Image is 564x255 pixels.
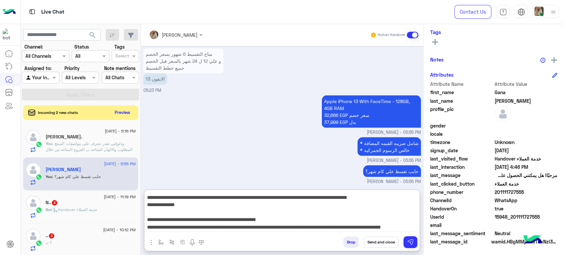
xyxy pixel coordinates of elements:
img: defaultAdmin.png [495,106,511,122]
button: Trigger scenario [167,237,177,247]
img: Trigger scenario [169,239,174,245]
span: [PERSON_NAME] - 05:55 PM [367,157,421,164]
span: You [46,174,52,179]
span: 2 [495,197,558,204]
img: make a call [199,240,204,245]
label: Tags [114,43,125,50]
button: select flow [156,237,167,247]
span: true [495,205,558,212]
span: Unknown [495,139,558,146]
span: Attribute Value [495,81,558,88]
h5: SARAH GOMAA. [46,134,82,140]
span: Attribute Name [430,81,493,88]
h6: Attributes [430,72,454,78]
span: first_name [430,89,493,96]
img: defaultAdmin.png [26,163,41,177]
span: gender [430,122,493,129]
span: Gana [495,89,558,96]
img: profile [549,8,557,16]
span: : Handover خدمة العملاء [52,207,97,212]
span: [PERSON_NAME] - 05:55 PM [367,178,421,185]
span: You [46,141,52,146]
button: create order [177,237,188,247]
span: 3 [52,200,57,205]
span: null [495,122,558,129]
img: tab [517,8,525,16]
img: tab [499,8,507,16]
img: WhatsApp [36,174,42,180]
button: Send and close [364,237,398,248]
img: tab [28,8,36,16]
h5: Gana Ahmed [46,167,81,172]
span: signup_date [430,147,493,154]
p: 21/8/2025, 5:55 PM [363,165,421,177]
button: search [85,29,101,43]
a: Contact Us [454,5,491,19]
span: 0 [495,230,558,237]
img: hulul-logo.png [521,229,544,252]
div: Select [114,52,129,61]
h5: N.. [46,200,58,205]
img: add [551,57,557,63]
span: HandoverOn [430,205,493,212]
img: WhatsApp [36,141,42,148]
p: 21/8/2025, 5:55 PM [357,137,421,156]
button: Preview [112,108,133,117]
span: Ahmed [495,97,558,104]
span: خدمة العملاء [495,180,558,187]
span: Bot [46,207,52,212]
span: ؟ [48,240,52,245]
span: UserId [430,213,493,220]
span: null [495,222,558,229]
img: defaultAdmin.png [26,229,41,243]
span: last_message [430,172,493,179]
span: 05:23 PM [143,88,161,92]
img: userImage [534,7,544,16]
span: last_message_sentiment [430,230,493,237]
span: 2025-08-05T15:55:43.834Z [495,147,558,154]
span: last_clicked_button [430,180,493,187]
h6: Tags [430,29,557,35]
span: last_name [430,97,493,104]
span: 15948_201111727555 [495,213,558,220]
h5: .. [46,233,55,238]
img: send attachment [147,238,155,246]
p: 21/8/2025, 5:55 PM [322,95,421,127]
span: مرحبًا! هل يمكنني الحصول على مزيد من المعلومات حول هذا؟ [495,172,558,179]
span: 3 [49,233,54,238]
span: [DATE] - 10:12 PM [103,227,135,233]
p: Live Chat [41,8,64,17]
span: Incoming 2 new chats [38,110,78,116]
p: 21/8/2025, 5:23 PM [143,48,223,81]
span: wamid.HBgMMjAxMTExNzI3NTU1FQIAEhggMUE0NzM4NEEyRUE4MTUzRjI1MkZGODI0MTE0QzU3MzAA [491,238,557,245]
p: 21/8/2025, 5:23 PM [143,73,167,85]
img: select flow [158,239,164,245]
span: حابب تقسط علي كام شهر؟ [52,174,101,179]
span: last_interaction [430,164,493,170]
span: Handover خدمة العملاء [495,155,558,162]
label: Priority [64,65,80,72]
span: timezone [430,139,493,146]
span: phone_number [430,189,493,196]
span: locale [430,130,493,137]
img: send voice note [188,238,196,246]
img: WhatsApp [36,240,42,246]
span: search [89,31,96,39]
label: Note mentions [104,65,135,72]
small: Human Handover [378,32,405,38]
span: 201111727555 [495,189,558,196]
span: .. [46,240,48,245]
span: [DATE] - 11:19 PM [104,194,135,200]
img: WhatsApp [36,207,42,213]
a: tab [496,5,509,19]
span: [DATE] - 5:55 PM [104,161,135,167]
span: last_message_id [430,238,490,245]
span: last_visited_flow [430,155,493,162]
span: [PERSON_NAME] - 05:55 PM [367,129,421,135]
span: ودلوقتى تقدر تتعرف على مواصفات المنتج المطلوب والالوان المتاحه ب الفروع المتاحه من خلال الويب ساي... [46,141,132,182]
span: null [495,130,558,137]
img: 1403182699927242 [3,29,15,41]
span: 2025-08-21T13:46:37.5482149Z [495,164,558,170]
img: notes [540,57,545,63]
label: Status [74,43,89,50]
